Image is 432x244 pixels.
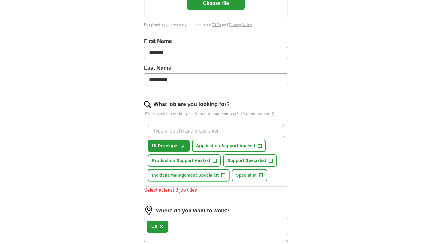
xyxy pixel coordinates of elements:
span: Production Support Analyst [152,157,210,164]
button: × [160,222,163,231]
a: Privacy Notice [229,23,252,27]
span: Support Specialist [227,157,266,164]
span: Specialist [236,172,257,178]
label: Where do you want to work? [156,207,229,215]
img: location.png [144,206,154,215]
img: search.png [144,101,151,108]
label: Last Name [144,64,288,72]
div: Select at least 3 job titles [144,187,288,194]
p: Enter job titles and/or pick from our suggestions (6-10 recommended) [144,111,288,117]
input: Type a job title and press enter [148,125,284,137]
label: What job are you looking for? [154,100,230,108]
span: UI Developer [152,143,179,149]
button: Incident Management Specialist [148,169,229,181]
button: Application Support Analyst [192,140,266,152]
a: T&Cs [212,23,221,27]
span: × [160,223,163,230]
span: Incident Management Specialist [152,172,219,178]
span: ✓ [181,144,185,149]
span: Application Support Analyst [196,143,255,149]
button: Specialist [232,169,267,181]
label: First Name [144,37,288,45]
button: UI Developer✓ [148,140,190,152]
button: Production Support Analyst [148,154,221,167]
div: US [151,224,157,230]
button: Support Specialist [223,154,277,167]
div: By uploading your resume you agree to our and . [144,22,288,28]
